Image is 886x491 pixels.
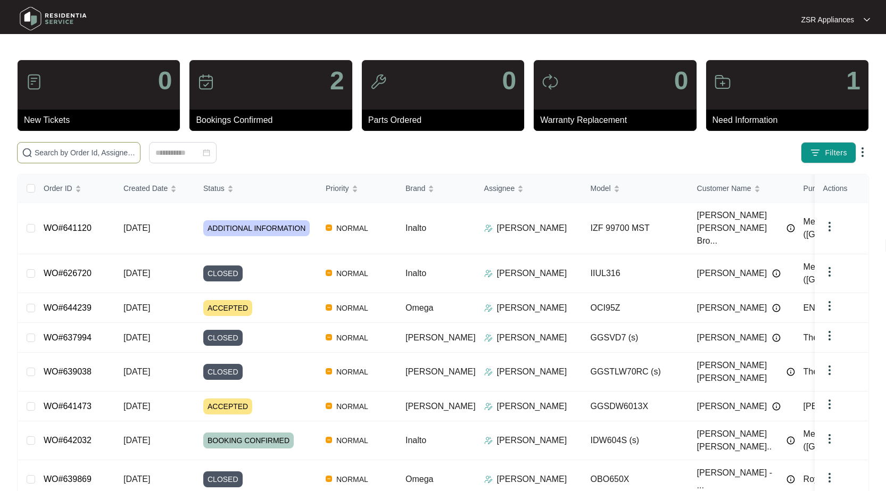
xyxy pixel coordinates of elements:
p: [PERSON_NAME] [497,365,567,378]
span: [PERSON_NAME] [697,331,767,344]
img: dropdown arrow [823,220,836,233]
span: Omega [405,303,433,312]
img: dropdown arrow [823,299,836,312]
span: CLOSED [203,265,243,281]
img: Assigner Icon [484,334,493,342]
img: Vercel Logo [326,224,332,231]
span: Inalto [405,223,426,232]
span: Inalto [405,269,426,278]
p: 0 [158,68,172,94]
span: [DATE] [123,269,150,278]
span: [DATE] [123,436,150,445]
th: Order ID [35,174,115,203]
img: dropdown arrow [856,146,869,159]
a: WO#641473 [44,402,92,411]
td: IDW604S (s) [582,421,689,460]
img: dropdown arrow [823,265,836,278]
span: NORMAL [332,302,372,314]
span: ENSO Homes [804,303,857,312]
p: New Tickets [24,114,180,127]
td: GGSVD7 (s) [582,323,689,353]
span: [DATE] [123,475,150,484]
p: ZSR Appliances [801,14,854,25]
td: IZF 99700 MST [582,203,689,254]
img: dropdown arrow [823,432,836,445]
img: icon [370,73,387,90]
img: Assigner Icon [484,436,493,445]
p: [PERSON_NAME] [497,400,567,413]
button: filter iconFilters [801,142,856,163]
td: IIUL316 [582,254,689,293]
th: Created Date [115,174,195,203]
td: GGSTLW70RC (s) [582,353,689,392]
span: Omega [405,475,433,484]
img: Vercel Logo [326,304,332,311]
span: Royston Homes [804,475,864,484]
img: Vercel Logo [326,334,332,340]
p: [PERSON_NAME] [497,267,567,280]
p: 2 [330,68,344,94]
th: Assignee [476,174,582,203]
span: [DATE] [123,333,150,342]
span: CLOSED [203,364,243,380]
span: Inalto [405,436,426,445]
img: dropdown arrow [823,398,836,411]
a: WO#626720 [44,269,92,278]
a: WO#639869 [44,475,92,484]
span: Purchased From [804,182,858,194]
span: [DATE] [123,223,150,232]
span: [PERSON_NAME] [804,402,874,411]
img: dropdown arrow [823,471,836,484]
img: Vercel Logo [326,368,332,375]
span: [DATE] [123,303,150,312]
p: Bookings Confirmed [196,114,352,127]
img: Info icon [786,368,795,376]
span: Created Date [123,182,168,194]
span: [PERSON_NAME] [PERSON_NAME] [697,359,781,385]
img: Info icon [786,436,795,445]
p: 0 [674,68,689,94]
td: OCI95Z [582,293,689,323]
p: [PERSON_NAME] [497,434,567,447]
th: Model [582,174,689,203]
img: Info icon [786,475,795,484]
img: Info icon [772,334,781,342]
span: BOOKING CONFIRMED [203,432,294,448]
span: [PERSON_NAME] [405,402,476,411]
span: NORMAL [332,222,372,235]
img: Vercel Logo [326,437,332,443]
p: 1 [846,68,860,94]
span: The Good Guys [804,367,864,376]
img: Assigner Icon [484,269,493,278]
p: [PERSON_NAME] [497,331,567,344]
span: NORMAL [332,473,372,486]
p: [PERSON_NAME] [497,473,567,486]
span: ADDITIONAL INFORMATION [203,220,310,236]
span: Order ID [44,182,72,194]
img: icon [714,73,731,90]
img: residentia service logo [16,3,90,35]
img: Assigner Icon [484,224,493,232]
span: [PERSON_NAME] [405,367,476,376]
img: Assigner Icon [484,402,493,411]
th: Brand [397,174,476,203]
img: search-icon [22,147,32,158]
span: [PERSON_NAME] [PERSON_NAME] Bro... [697,209,781,247]
th: Customer Name [689,174,795,203]
a: WO#639038 [44,367,92,376]
img: icon [542,73,559,90]
img: Assigner Icon [484,475,493,484]
td: GGSDW6013X [582,392,689,421]
img: Info icon [772,304,781,312]
img: Info icon [772,269,781,278]
p: Warranty Replacement [540,114,696,127]
img: dropdown arrow [823,329,836,342]
span: [PERSON_NAME] [405,333,476,342]
span: Assignee [484,182,515,194]
th: Priority [317,174,397,203]
img: Vercel Logo [326,403,332,409]
span: Priority [326,182,349,194]
a: WO#644239 [44,303,92,312]
span: [DATE] [123,367,150,376]
p: [PERSON_NAME] [497,222,567,235]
